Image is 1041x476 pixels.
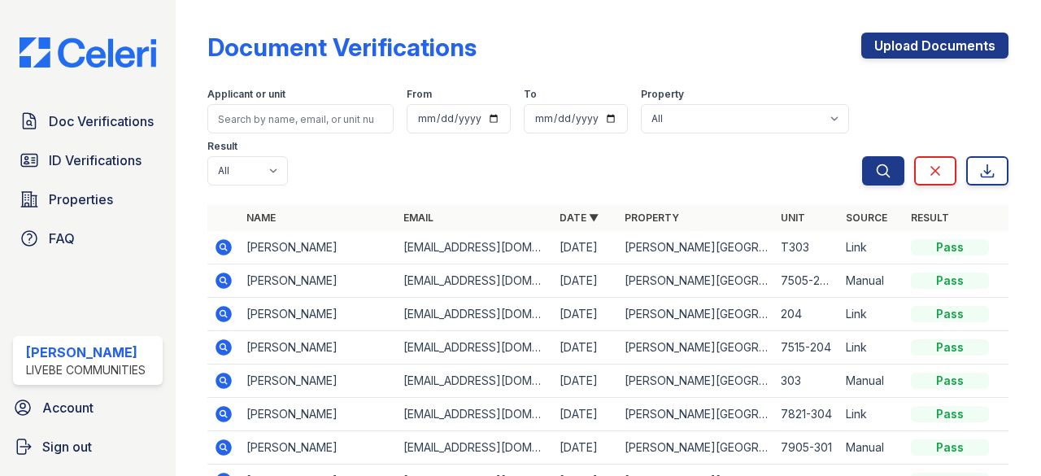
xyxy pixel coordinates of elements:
div: Pass [911,306,989,322]
td: T303 [774,231,839,264]
td: [EMAIL_ADDRESS][DOMAIN_NAME] [397,264,553,298]
span: Properties [49,190,113,209]
span: Account [42,398,94,417]
td: Manual [839,264,904,298]
span: Sign out [42,437,92,456]
a: Name [246,212,276,224]
td: [PERSON_NAME] [240,365,396,398]
td: 204 [774,298,839,331]
td: 303 [774,365,839,398]
td: [DATE] [553,431,618,465]
td: [EMAIL_ADDRESS][DOMAIN_NAME] [397,231,553,264]
a: Date ▼ [560,212,599,224]
a: Properties [13,183,163,216]
div: Pass [911,239,989,255]
a: Sign out [7,430,169,463]
a: Property [625,212,679,224]
td: [PERSON_NAME] [240,398,396,431]
td: [EMAIL_ADDRESS][DOMAIN_NAME] [397,431,553,465]
td: Link [839,298,904,331]
div: LiveBe Communities [26,362,146,378]
td: [DATE] [553,264,618,298]
td: Link [839,398,904,431]
td: [DATE] [553,398,618,431]
td: [PERSON_NAME][GEOGRAPHIC_DATA] [618,331,774,365]
td: Manual [839,365,904,398]
label: To [524,88,537,101]
input: Search by name, email, or unit number [207,104,394,133]
td: [PERSON_NAME][GEOGRAPHIC_DATA] [618,298,774,331]
label: Applicant or unit [207,88,285,101]
span: ID Verifications [49,151,142,170]
a: Unit [781,212,805,224]
td: 7905-301 [774,431,839,465]
div: Document Verifications [207,33,477,62]
a: Email [403,212,433,224]
td: [EMAIL_ADDRESS][DOMAIN_NAME] [397,298,553,331]
a: Source [846,212,887,224]
td: [PERSON_NAME] [240,298,396,331]
div: Pass [911,439,989,456]
a: Result [911,212,949,224]
td: 7505-203 [774,264,839,298]
td: [PERSON_NAME] [240,264,396,298]
td: Link [839,231,904,264]
td: [PERSON_NAME][GEOGRAPHIC_DATA] [618,264,774,298]
a: FAQ [13,222,163,255]
td: Manual [839,431,904,465]
td: 7821-304 [774,398,839,431]
a: ID Verifications [13,144,163,177]
td: [DATE] [553,365,618,398]
a: Doc Verifications [13,105,163,138]
div: Pass [911,373,989,389]
label: Property [641,88,684,101]
td: [PERSON_NAME] [240,231,396,264]
a: Account [7,391,169,424]
img: CE_Logo_Blue-a8612792a0a2168367f1c8372b55b34899dd931a85d93a1a3d3e32e68fde9ad4.png [7,37,169,68]
span: Doc Verifications [49,111,154,131]
a: Upload Documents [861,33,1008,59]
td: [EMAIL_ADDRESS][DOMAIN_NAME] [397,365,553,398]
div: Pass [911,406,989,422]
td: [PERSON_NAME] [240,331,396,365]
td: [PERSON_NAME][GEOGRAPHIC_DATA] [618,365,774,398]
td: [PERSON_NAME][GEOGRAPHIC_DATA] [618,231,774,264]
td: [PERSON_NAME] [240,431,396,465]
td: 7515-204 [774,331,839,365]
span: FAQ [49,229,75,248]
div: Pass [911,273,989,289]
td: [PERSON_NAME][GEOGRAPHIC_DATA] [618,431,774,465]
div: Pass [911,339,989,356]
td: Link [839,331,904,365]
label: Result [207,140,237,153]
td: [EMAIL_ADDRESS][DOMAIN_NAME] [397,398,553,431]
td: [DATE] [553,331,618,365]
td: [EMAIL_ADDRESS][DOMAIN_NAME] [397,331,553,365]
div: [PERSON_NAME] [26,343,146,362]
label: From [407,88,432,101]
td: [DATE] [553,231,618,264]
td: [PERSON_NAME][GEOGRAPHIC_DATA] [618,398,774,431]
td: [DATE] [553,298,618,331]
